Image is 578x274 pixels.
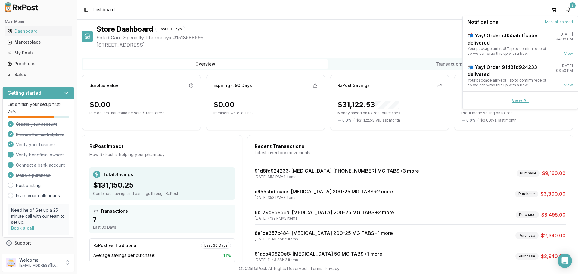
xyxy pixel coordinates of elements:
[564,5,573,14] button: 2
[541,232,566,239] span: $2,340.00
[93,7,115,13] span: Dashboard
[255,150,566,156] div: Latest inventory movements
[2,37,74,47] button: Marketplace
[570,2,576,8] div: 2
[468,32,551,46] div: 📬 Yay! Order c655abdfcabe delivered
[213,100,235,109] div: $0.00
[93,7,115,13] nav: breadcrumb
[255,195,393,200] div: [DATE] 1:53 PM • 3 items
[556,68,573,73] div: 03:50 PM
[16,172,51,178] span: Make a purchase
[11,207,66,225] p: Need help? Set up a 25 minute call with our team to set up.
[93,215,231,224] div: 7
[255,216,394,221] div: [DATE] 4:32 PM • 3 items
[8,89,41,97] h3: Getting started
[16,152,64,158] span: Verify beneficial owners
[16,131,64,137] span: Browse the marketplace
[542,170,566,177] span: $9,160.00
[468,63,551,78] div: 📬 Yay! Order 91d8fd924233 delivered
[461,100,507,109] div: $0.00
[155,26,185,32] div: Last 30 Days
[89,111,194,115] p: Idle dollars that could be sold / transferred
[89,152,235,158] div: How RxPost is helping your pharmacy
[16,183,41,189] a: Post a listing
[468,78,551,88] div: Your package arrived! Tap to confirm receipt so we can wrap this up with a bow.
[14,251,35,257] span: Feedback
[5,37,72,48] a: Marketplace
[2,2,41,12] img: RxPost Logo
[556,37,573,42] div: 04:08 PM
[89,143,235,150] div: RxPost Impact
[93,252,155,258] span: Average savings per purchase:
[7,28,70,34] div: Dashboard
[93,180,231,190] div: $131,150.25
[516,211,539,218] div: Purchase
[8,109,17,115] span: 75 %
[5,58,72,69] a: Purchases
[7,50,70,56] div: My Posts
[2,238,74,248] button: Support
[213,111,318,115] p: Imminent write-off risk
[2,70,74,79] button: Sales
[477,118,517,123] span: ( - $0.00 ) vs. last month
[83,59,328,69] button: Overview
[255,237,393,242] div: [DATE] 11:43 AM • 2 items
[558,254,572,268] div: Open Intercom Messenger
[353,118,400,123] span: ( - $31,122.53 ) vs. last month
[541,253,566,260] span: $2,940.00
[2,48,74,58] button: My Posts
[517,170,540,177] div: Purchase
[100,208,128,214] span: Transactions
[337,100,399,109] div: $31,122.53
[2,59,74,69] button: Purchases
[255,189,393,195] a: c655abdfcabe: [MEDICAL_DATA] 200-25 MG TABS+2 more
[541,211,566,218] span: $3,495.00
[255,230,393,236] a: 8e1de357c484: [MEDICAL_DATA] 200-25 MG TABS+1 more
[96,41,573,48] span: [STREET_ADDRESS]
[89,82,119,88] div: Surplus Value
[7,39,70,45] div: Marketplace
[541,190,566,198] span: $3,300.00
[564,83,573,88] a: View
[19,257,61,263] p: Welcome
[255,143,566,150] div: Recent Transactions
[7,72,70,78] div: Sales
[468,46,551,56] div: Your package arrived! Tap to confirm receipt so we can wrap this up with a bow.
[545,20,573,24] button: Mark all as read
[5,48,72,58] a: My Posts
[16,142,57,148] span: Verify your business
[8,101,69,107] p: Let's finish your setup first!
[255,168,419,174] a: 91d8fd924233: [MEDICAL_DATA] [PHONE_NUMBER] MG TABS+3 more
[5,69,72,80] a: Sales
[337,111,442,115] p: Money saved on RxPost purchases
[2,248,74,259] button: Feedback
[342,118,352,123] span: 0.0 %
[93,225,231,230] div: Last 30 Days
[512,98,529,103] a: View All
[515,232,539,239] div: Purchase
[96,24,153,34] h1: Store Dashboard
[255,251,382,257] a: 81acb40820e8: [MEDICAL_DATA] 50 MG TABS+1 more
[213,82,252,88] div: Expiring ≤ 90 Days
[466,118,476,123] span: 0.0 %
[103,171,133,178] span: Total Savings
[255,209,394,215] a: 6b179d85856a: [MEDICAL_DATA] 200-25 MG TABS+2 more
[325,266,340,271] a: Privacy
[16,193,60,199] a: Invite your colleagues
[468,18,498,26] span: Notifications
[223,252,231,258] span: 11 %
[255,257,382,262] div: [DATE] 11:43 AM • 2 items
[16,121,57,127] span: Create your account
[6,258,16,267] img: User avatar
[328,59,572,69] button: Transactions
[96,34,573,41] span: Salud Care Specialty Pharmacy • # 1518588656
[515,191,538,197] div: Purchase
[7,61,70,67] div: Purchases
[11,226,34,231] a: Book a call
[461,111,566,115] p: Profit made selling on RxPost
[19,263,61,268] p: [EMAIL_ADDRESS][DOMAIN_NAME]
[561,32,573,37] div: [DATE]
[255,174,419,179] div: [DATE] 1:53 PM • 4 items
[561,63,573,68] div: [DATE]
[201,242,231,249] div: Last 30 Days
